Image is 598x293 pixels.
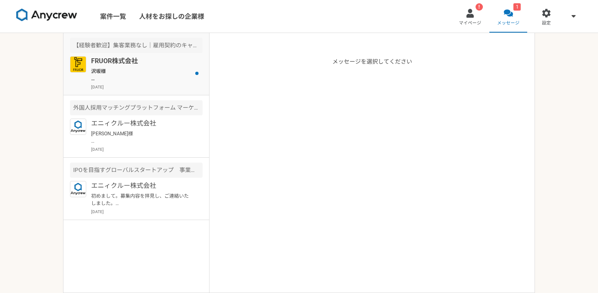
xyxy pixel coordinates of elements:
[91,84,203,90] p: [DATE]
[70,181,86,197] img: logo_text_blue_01.png
[70,119,86,135] img: logo_text_blue_01.png
[91,192,192,207] p: 初めまして。募集内容を拝見し、ご連絡いたしました。 これまで複数の新規事業をゼロから一気通貫で推進してまいりました。現在もメディア事業を一から開発中で、リリース間際にあります。要件定義からビジネ...
[497,20,519,26] span: メッセージ
[332,57,412,293] p: メッセージを選択してください
[70,38,203,53] div: 【経験者歓迎】集客業務なし｜雇用契約のキャリアアドバイザー
[70,100,203,115] div: 外国人採用マッチングプラットフォーム マーケティング責任者
[459,20,481,26] span: マイページ
[91,146,203,152] p: [DATE]
[70,163,203,178] div: IPOを目指すグローバルスタートアップ 事業責任者候補
[542,20,551,26] span: 設定
[91,209,203,215] p: [DATE]
[70,56,86,73] img: FRUOR%E3%83%AD%E3%82%B3%E3%82%99.png
[16,9,77,22] img: 8DqYSo04kwAAAAASUVORK5CYII=
[91,119,192,128] p: エニィクルー株式会社
[476,3,483,11] div: !
[91,56,192,66] p: FRUOR株式会社
[91,181,192,191] p: エニィクルー株式会社
[513,3,521,11] div: 1
[91,68,192,82] p: 沢坂様 お世話になっております。 FRUOR株式会社[PERSON_NAME]でございます。 ご返信いただきましてありがとうございます。 一度オンラインにてご面談をさせていただけますと幸いです。...
[91,130,192,145] p: [PERSON_NAME]様 お世話になっております。[PERSON_NAME]です。 ご連絡ありがとうございます。 ご案内いただいたGoogleフォームですが、送信時にエラーが発生しており、提...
